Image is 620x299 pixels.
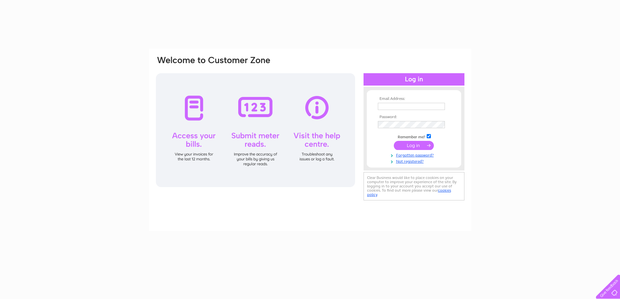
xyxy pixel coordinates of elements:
[378,152,452,158] a: Forgotten password?
[376,115,452,119] th: Password:
[367,188,451,197] a: cookies policy
[364,172,464,200] div: Clear Business would like to place cookies on your computer to improve your experience of the sit...
[376,133,452,140] td: Remember me?
[394,141,434,150] input: Submit
[376,97,452,101] th: Email Address:
[378,158,452,164] a: Not registered?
